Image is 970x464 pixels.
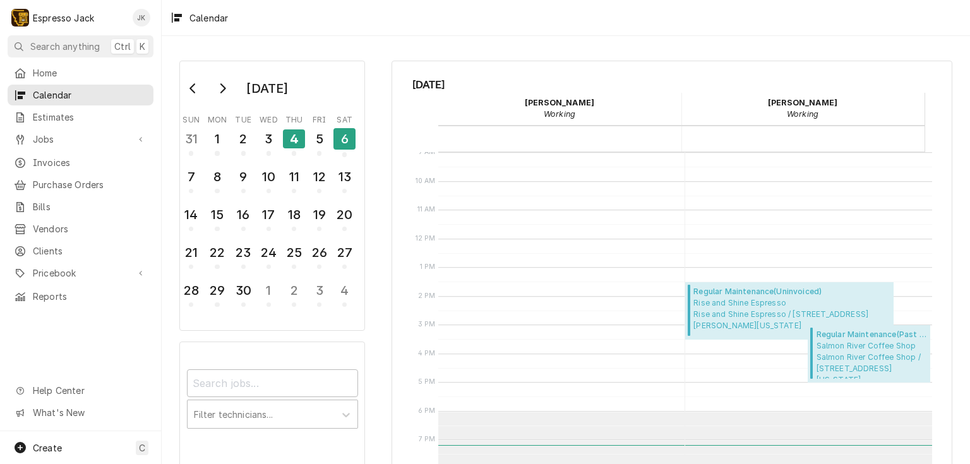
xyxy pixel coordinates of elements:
span: Help Center [33,384,146,397]
div: 7 [181,167,201,186]
a: Go to What's New [8,402,153,423]
div: Regular Maintenance(Past Due)Salmon River Coffee ShopSalmon River Coffee Shop / [STREET_ADDRESS][... [808,325,930,383]
a: Clients [8,241,153,261]
span: C [139,441,145,455]
span: 4 PM [415,348,439,359]
span: Purchase Orders [33,178,147,191]
div: Jack Kehoe - Working [438,93,681,124]
span: 2 PM [415,291,439,301]
span: Ctrl [114,40,131,53]
span: Clients [33,244,147,258]
div: 9 [234,167,253,186]
div: 2 [284,281,304,300]
span: Home [33,66,147,80]
div: [DATE] [242,78,292,99]
th: Thursday [282,110,307,126]
div: 11 [284,167,304,186]
div: Samantha Janssen - Working [681,93,925,124]
span: 6 PM [415,406,439,416]
span: 7 PM [416,434,439,444]
div: 31 [181,129,201,148]
span: 1 PM [417,262,439,272]
span: 10 AM [412,176,439,186]
th: Sunday [179,110,204,126]
div: 14 [181,205,201,224]
span: Jobs [33,133,128,146]
button: Go to previous month [181,78,206,98]
th: Monday [204,110,231,126]
div: 29 [207,281,227,300]
input: Search jobs... [187,369,358,397]
a: Estimates [8,107,153,128]
div: 6 [333,128,356,150]
div: 21 [181,243,201,262]
span: 11 AM [414,205,439,215]
th: Friday [307,110,332,126]
div: 27 [335,243,354,262]
div: 20 [335,205,354,224]
div: E [11,9,29,27]
div: 10 [259,167,278,186]
span: Salmon River Coffee Shop Salmon River Coffee Shop / [STREET_ADDRESS][US_STATE] [817,340,927,379]
span: Create [33,443,62,453]
a: Invoices [8,152,153,173]
div: 24 [259,243,278,262]
div: Calendar Day Picker [179,61,365,331]
div: 30 [234,281,253,300]
div: 3 [259,129,278,148]
div: 8 [207,167,227,186]
em: Working [787,109,818,119]
div: Espresso Jack's Avatar [11,9,29,27]
span: 5 PM [415,377,439,387]
button: Go to next month [210,78,235,98]
div: 18 [284,205,304,224]
div: Jack Kehoe's Avatar [133,9,150,27]
div: 4 [335,281,354,300]
div: 26 [309,243,329,262]
a: Bills [8,196,153,217]
span: 9 AM [415,147,439,157]
a: Go to Jobs [8,129,153,150]
div: 13 [335,167,354,186]
div: 22 [207,243,227,262]
div: 4 [283,129,305,148]
div: 12 [309,167,329,186]
div: Calendar Filters [187,358,358,442]
span: Invoices [33,156,147,169]
span: What's New [33,406,146,419]
a: Home [8,62,153,83]
span: Estimates [33,110,147,124]
div: 16 [234,205,253,224]
div: 23 [234,243,253,262]
a: Vendors [8,218,153,239]
div: 28 [181,281,201,300]
span: 12 PM [412,234,439,244]
div: JK [133,9,150,27]
div: 1 [207,129,227,148]
div: 17 [259,205,278,224]
div: 1 [259,281,278,300]
a: Purchase Orders [8,174,153,195]
th: Tuesday [231,110,256,126]
div: [Service] Regular Maintenance Salmon River Coffee Shop Salmon River Coffee Shop / 604 Main Street... [808,325,930,383]
span: Regular Maintenance ( Uninvoiced ) [693,286,890,297]
span: [DATE] [412,76,932,93]
span: Regular Maintenance ( Past Due ) [817,329,927,340]
span: Vendors [33,222,147,235]
th: Wednesday [256,110,281,126]
button: Search anythingCtrlK [8,35,153,57]
div: Espresso Jack [33,11,94,25]
span: Search anything [30,40,100,53]
a: Go to Help Center [8,380,153,401]
span: Rise and Shine Espresso Rise and Shine Espresso / [STREET_ADDRESS][PERSON_NAME][US_STATE] [693,297,890,331]
div: 25 [284,243,304,262]
em: Working [544,109,575,119]
div: [Service] Regular Maintenance Rise and Shine Espresso Rise and Shine Espresso / 900 Shoup St, Sal... [685,282,894,340]
div: 5 [309,129,329,148]
div: 2 [234,129,253,148]
div: 3 [309,281,329,300]
div: Regular Maintenance(Uninvoiced)Rise and Shine EspressoRise and Shine Espresso / [STREET_ADDRESS][... [685,282,894,340]
span: K [140,40,145,53]
div: 15 [207,205,227,224]
div: 19 [309,205,329,224]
